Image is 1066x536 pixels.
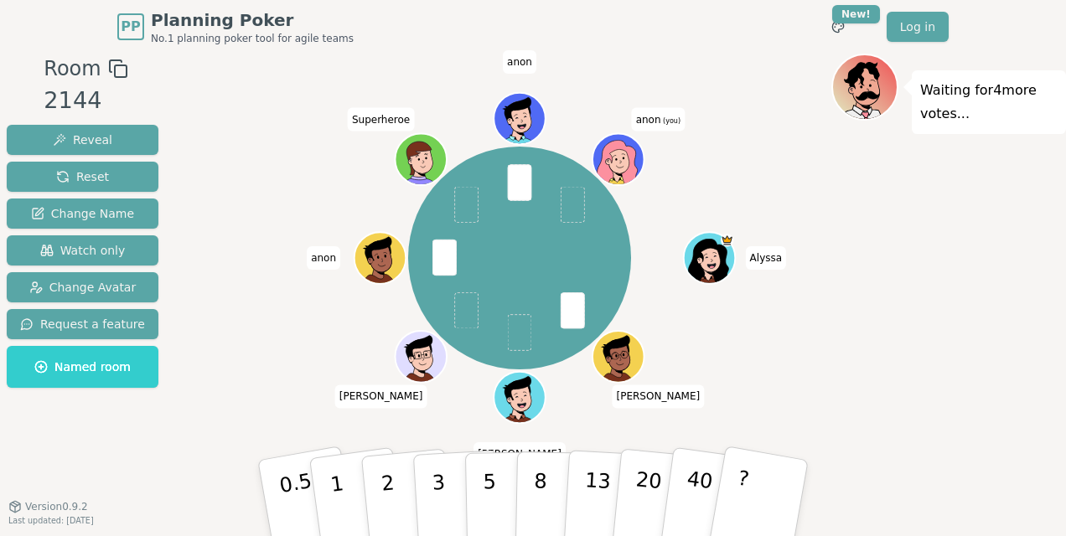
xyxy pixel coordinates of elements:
[7,235,158,265] button: Watch only
[887,12,949,42] a: Log in
[25,500,88,513] span: Version 0.9.2
[117,8,354,45] a: PPPlanning PokerNo.1 planning poker tool for agile teams
[823,12,853,42] button: New!
[7,272,158,302] button: Change Avatar
[335,384,427,408] span: Click to change your name
[746,246,787,270] span: Click to change your name
[34,358,131,375] span: Named room
[8,500,88,513] button: Version0.9.2
[503,50,536,74] span: Click to change your name
[920,79,1058,126] p: Waiting for 4 more votes...
[632,107,685,131] span: Click to change your name
[473,442,566,466] span: Click to change your name
[44,84,127,118] div: 2144
[832,5,880,23] div: New!
[7,162,158,192] button: Reset
[661,116,681,124] span: (you)
[56,168,109,185] span: Reset
[44,54,101,84] span: Room
[7,125,158,155] button: Reveal
[40,242,126,259] span: Watch only
[8,516,94,525] span: Last updated: [DATE]
[721,234,733,246] span: Alyssa is the host
[7,198,158,229] button: Change Name
[348,107,414,131] span: Click to change your name
[29,279,137,296] span: Change Avatar
[31,205,134,222] span: Change Name
[7,309,158,339] button: Request a feature
[121,17,140,37] span: PP
[613,384,705,408] span: Click to change your name
[151,8,354,32] span: Planning Poker
[20,316,145,332] span: Request a feature
[7,346,158,388] button: Named room
[307,246,340,270] span: Click to change your name
[594,135,643,183] button: Click to change your avatar
[151,32,354,45] span: No.1 planning poker tool for agile teams
[53,131,112,148] span: Reveal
